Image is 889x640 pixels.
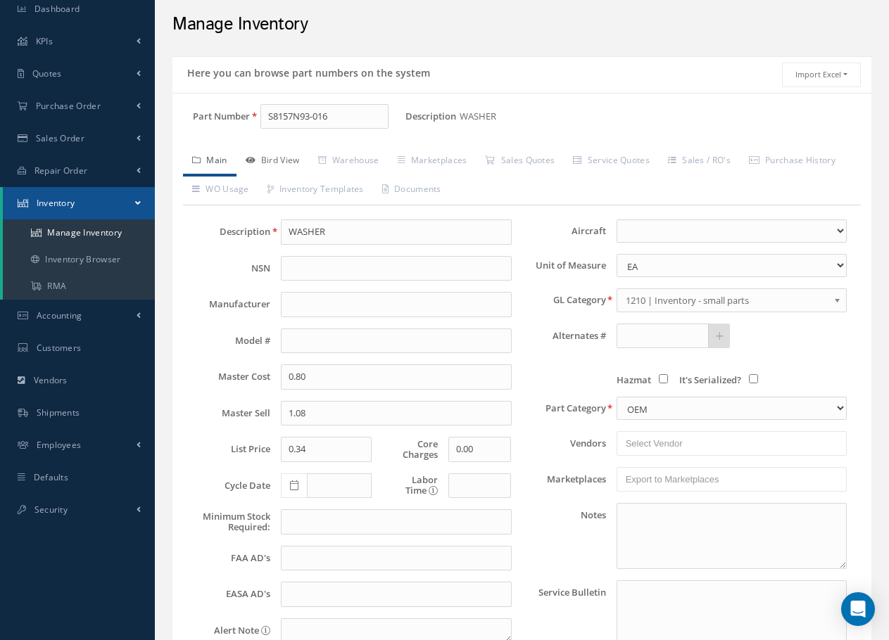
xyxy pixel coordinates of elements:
label: Manufacturer [187,299,270,309]
span: It's Serialized? [679,373,741,386]
span: 1210 | Inventory - small parts [626,292,828,309]
span: Defaults [34,471,68,483]
span: Quotes [32,68,62,79]
a: Documents [373,176,450,205]
a: RMA [3,273,155,300]
label: List Price [187,444,270,454]
label: GL Category [522,295,606,305]
label: Notes [522,503,606,569]
label: EASA AD's [187,589,270,599]
span: Inventory [37,197,75,209]
a: Purchase History [740,147,845,177]
a: Manage Inventory [3,219,155,246]
span: Sales Order [36,132,84,144]
h5: Here you can browse part numbers on the system [183,63,430,79]
label: Labor Time [382,475,438,496]
label: FAA AD's [187,553,270,563]
span: Accounting [37,309,82,321]
a: Service Quotes [564,147,659,177]
a: Bird View [237,147,309,177]
a: Marketplaces [389,147,477,177]
label: Part Number [172,111,250,122]
label: Master Cost [187,371,270,382]
label: Description [187,226,270,237]
span: Hazmat [617,373,651,386]
a: Inventory Browser [3,246,155,273]
span: Employees [37,439,82,451]
a: Warehouse [309,147,389,177]
span: WASHER [460,104,502,129]
a: Main [183,147,237,177]
label: Minimum Stock Required: [187,511,270,532]
label: Model # [187,335,270,346]
label: Part Category [522,403,606,414]
a: WO Usage [183,176,258,205]
a: Inventory [3,187,155,219]
a: Inventory Templates [258,176,373,205]
label: Vendors [522,438,606,449]
span: KPIs [36,35,53,47]
span: Shipments [37,407,80,418]
span: Customers [37,342,82,354]
div: Open Intercom Messenger [841,592,875,626]
input: Hazmat [659,374,668,383]
span: Dashboard [34,3,80,15]
label: Core Charges [382,439,438,460]
label: Description [405,111,456,122]
span: Vendors [34,374,68,386]
a: Sales Quotes [476,147,564,177]
input: It's Serialized? [749,374,758,383]
label: Aircraft [522,226,606,236]
label: Alternates # [522,331,606,341]
a: Sales / RO's [659,147,740,177]
h2: Manage Inventory [172,14,871,35]
label: Master Sell [187,408,270,418]
label: Unit of Measure [522,260,606,271]
span: Security [34,504,68,516]
label: Marketplaces [522,474,606,485]
label: NSN [187,263,270,274]
label: Cycle Date [187,480,270,491]
span: Repair Order [34,165,88,177]
span: Purchase Order [36,100,101,112]
textarea: Notes [617,503,847,569]
button: Import Excel [782,63,861,87]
